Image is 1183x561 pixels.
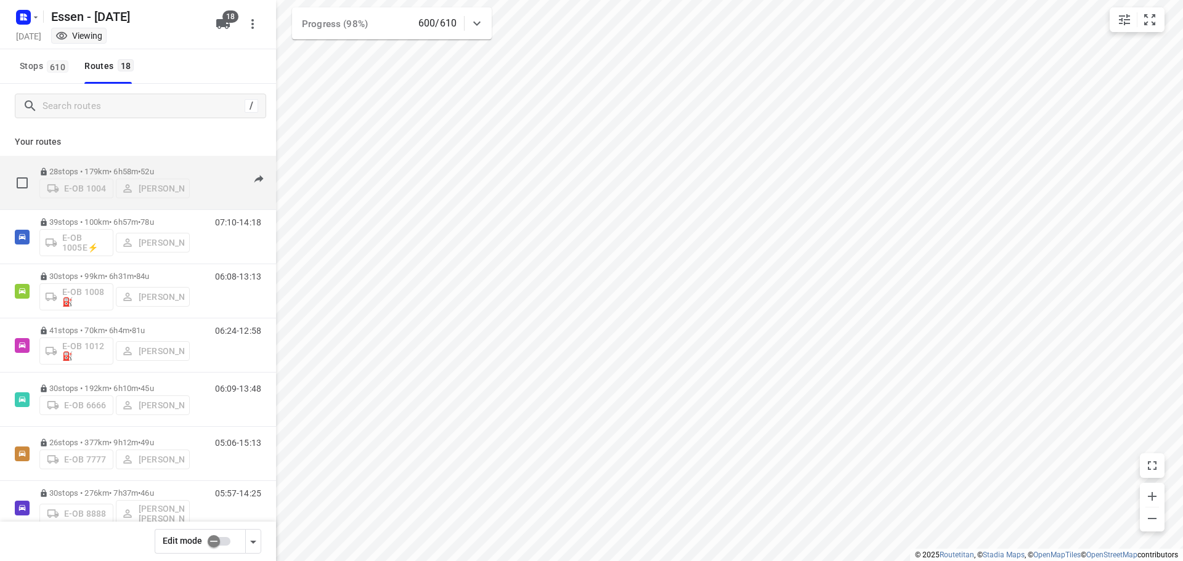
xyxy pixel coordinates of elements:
[140,217,153,227] span: 78u
[245,99,258,113] div: /
[211,12,235,36] button: 18
[138,384,140,393] span: •
[983,551,1025,559] a: Stadia Maps
[39,326,190,335] p: 41 stops • 70km • 6h4m
[140,384,153,393] span: 45u
[132,326,145,335] span: 81u
[84,59,137,74] div: Routes
[134,272,136,281] span: •
[1033,551,1081,559] a: OpenMapTiles
[292,7,492,39] div: Progress (98%)600/610
[215,272,261,281] p: 06:08-13:13
[47,60,68,73] span: 610
[915,551,1178,559] li: © 2025 , © , © © contributors
[222,10,238,23] span: 18
[215,384,261,394] p: 06:09-13:48
[302,18,368,30] span: Progress (98%)
[39,272,190,281] p: 30 stops • 99km • 6h31m
[136,272,149,281] span: 84u
[55,30,102,42] div: You are currently in view mode. To make any changes, go to edit project.
[246,167,271,192] button: Send to driver
[1112,7,1137,32] button: Map settings
[10,171,35,195] span: Select
[138,217,140,227] span: •
[418,16,457,31] p: 600/610
[140,488,153,498] span: 46u
[43,97,245,116] input: Search routes
[138,488,140,498] span: •
[138,438,140,447] span: •
[20,59,72,74] span: Stops
[215,217,261,227] p: 07:10-14:18
[138,167,140,176] span: •
[215,438,261,448] p: 05:06-15:13
[39,217,190,227] p: 39 stops • 100km • 6h57m
[39,167,190,176] p: 28 stops • 179km • 6h58m
[240,12,265,36] button: More
[940,551,974,559] a: Routetitan
[1086,551,1137,559] a: OpenStreetMap
[215,326,261,336] p: 06:24-12:58
[215,488,261,498] p: 05:57-14:25
[39,384,190,393] p: 30 stops • 192km • 6h10m
[246,533,261,549] div: Driver app settings
[140,167,153,176] span: 52u
[140,438,153,447] span: 49u
[118,59,134,71] span: 18
[129,326,132,335] span: •
[15,135,261,148] p: Your routes
[39,488,190,498] p: 30 stops • 276km • 7h37m
[1137,7,1162,32] button: Fit zoom
[163,536,202,546] span: Edit mode
[39,438,190,447] p: 26 stops • 377km • 9h12m
[1110,7,1165,32] div: small contained button group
